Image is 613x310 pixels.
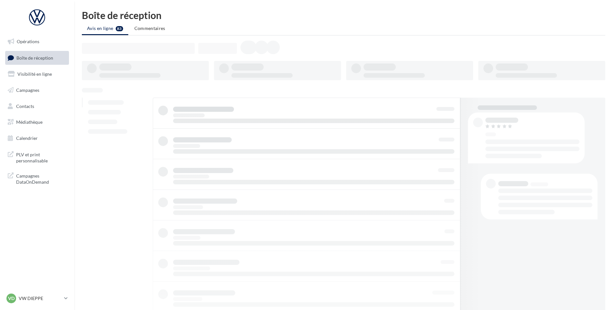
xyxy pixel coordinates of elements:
span: Campagnes DataOnDemand [16,171,66,185]
a: Médiathèque [4,115,70,129]
a: Contacts [4,100,70,113]
span: PLV et print personnalisable [16,150,66,164]
span: Campagnes [16,87,39,93]
span: VD [8,295,15,302]
span: Opérations [17,39,39,44]
div: Boîte de réception [82,10,605,20]
span: Contacts [16,103,34,109]
a: Opérations [4,35,70,48]
span: Visibilité en ligne [17,71,52,77]
a: Calendrier [4,131,70,145]
a: Campagnes DataOnDemand [4,169,70,188]
a: PLV et print personnalisable [4,148,70,167]
span: Calendrier [16,135,38,141]
span: Commentaires [134,25,165,31]
span: Boîte de réception [16,55,53,60]
a: Campagnes [4,83,70,97]
a: Boîte de réception [4,51,70,65]
a: VD VW DIEPPE [5,292,69,305]
span: Médiathèque [16,119,43,125]
a: Visibilité en ligne [4,67,70,81]
p: VW DIEPPE [19,295,62,302]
